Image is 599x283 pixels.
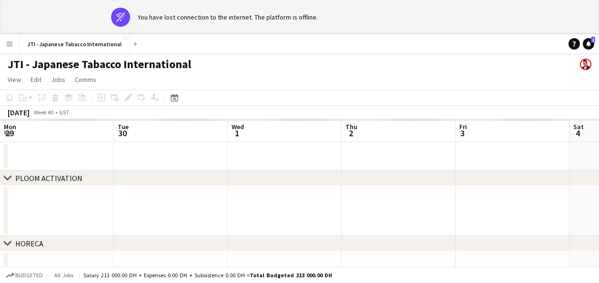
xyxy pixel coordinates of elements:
[230,128,244,139] span: 1
[8,57,191,71] h1: JTI - Japanese Tabacco International
[118,122,129,131] span: Tue
[2,128,16,139] span: 29
[345,122,357,131] span: Thu
[116,128,129,139] span: 30
[4,122,16,131] span: Mon
[580,59,591,70] app-user-avatar: munjaal choksi
[138,13,318,21] div: You have lost connection to the internet. The platform is offline.
[8,108,30,117] div: [DATE]
[573,122,584,131] span: Sat
[583,38,594,50] a: 2
[59,109,69,116] div: GST
[15,173,82,183] div: PLOOM ACTIVATION
[52,272,75,279] span: All jobs
[47,73,69,86] a: Jobs
[30,75,41,84] span: Edit
[20,35,130,53] button: JTI - Japanese Tabacco International
[572,128,584,139] span: 4
[250,272,332,279] span: Total Budgeted 213 000.00 DH
[27,73,45,86] a: Edit
[8,75,21,84] span: View
[5,270,44,281] button: Budgeted
[51,75,65,84] span: Jobs
[4,73,25,86] a: View
[591,37,595,43] span: 2
[15,272,43,279] span: Budgeted
[344,128,357,139] span: 2
[459,122,467,131] span: Fri
[232,122,244,131] span: Wed
[75,75,96,84] span: Comms
[458,128,467,139] span: 3
[31,109,55,116] span: Week 40
[15,239,43,248] div: HORECA
[83,272,332,279] div: Salary 213 000.00 DH + Expenses 0.00 DH + Subsistence 0.00 DH =
[71,73,100,86] a: Comms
